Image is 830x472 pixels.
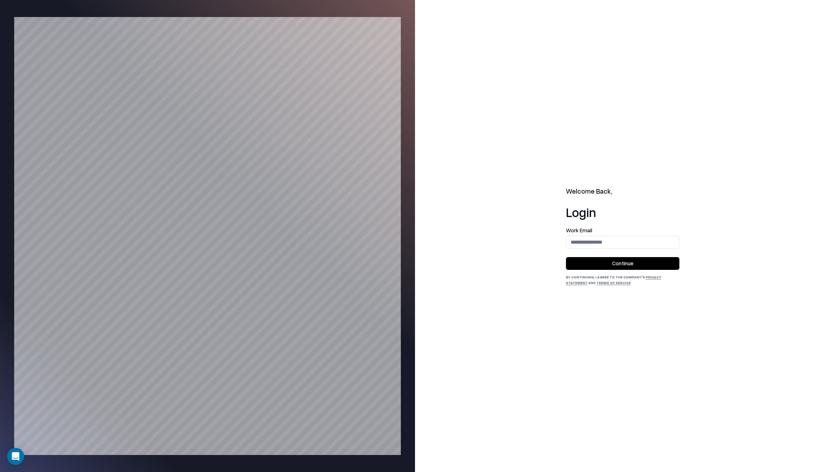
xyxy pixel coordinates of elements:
[566,205,679,219] h1: Login
[566,274,679,285] div: By continuing, I agree to the Company's and
[566,275,661,285] a: Privacy Statement
[566,228,679,233] label: Work Email
[596,281,631,285] a: Terms of Service
[7,448,24,465] div: Open Intercom Messenger
[566,187,679,196] h2: Welcome Back,
[566,257,679,270] button: Continue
